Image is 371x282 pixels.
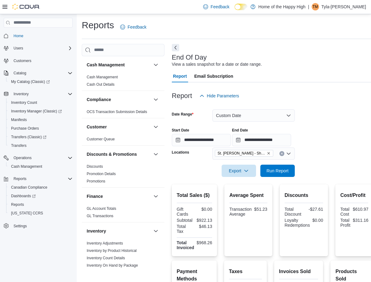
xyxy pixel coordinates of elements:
div: Subtotal [177,218,193,223]
h3: End Of Day [172,54,207,61]
span: OCS Transaction Submission Details [87,109,147,114]
button: Users [11,45,26,52]
button: Cash Management [152,61,160,69]
span: Reports [11,202,24,207]
a: [US_STATE] CCRS [9,210,45,217]
span: Purchase Orders [9,125,73,132]
span: Operations [11,154,73,162]
label: End Date [232,128,248,133]
span: Canadian Compliance [9,184,73,191]
button: [US_STATE] CCRS [6,209,75,217]
button: Canadian Compliance [6,183,75,192]
a: My Catalog (Classic) [6,77,75,86]
button: Custom Date [212,109,295,122]
button: Manifests [6,116,75,124]
div: Customer [82,135,164,145]
span: GL Transactions [87,213,113,218]
span: Inventory On Hand by Package [87,263,138,268]
button: Customer [87,124,151,130]
button: Inventory [1,90,75,98]
a: Dashboards [6,192,75,200]
a: Promotion Details [87,172,116,176]
button: Inventory [11,90,31,98]
button: Remove St. Albert - Shoppes @ Giroux - Fire & Flower from selection in this group [267,151,270,155]
div: Finance [82,205,164,222]
a: Promotions [87,179,105,183]
button: Inventory [152,227,160,235]
span: Promotions [87,179,105,184]
span: Inventory Count [9,99,73,106]
h3: Inventory [87,228,106,234]
span: Hide Parameters [207,93,239,99]
span: Transfers (Classic) [9,133,73,141]
span: Canadian Compliance [11,185,47,190]
h3: Discounts & Promotions [87,151,137,157]
a: Inventory Manager (Classic) [6,107,75,116]
div: Total Discount [285,207,303,217]
a: Transfers (Classic) [6,133,75,141]
div: Transaction Average [229,207,252,217]
strong: Total Invoiced [177,240,194,250]
h3: Finance [87,193,103,199]
span: [US_STATE] CCRS [11,211,43,216]
span: Reports [11,175,73,182]
span: Discounts [87,164,103,169]
div: Tyla-Moon Simpson [312,3,319,10]
span: TM [313,3,318,10]
span: Cash Management [87,75,118,80]
p: Tyla-[PERSON_NAME] [322,3,366,10]
div: $0.00 [195,207,212,212]
div: Gift Cards [177,207,193,217]
span: Promotion Details [87,171,116,176]
a: Purchase Orders [9,125,41,132]
span: Cash Management [9,163,73,170]
h2: Cost/Profit [340,192,368,199]
h1: Reports [82,19,114,31]
button: Reports [11,175,29,182]
span: Inventory Manager (Classic) [9,108,73,115]
h2: Invoices Sold [279,268,318,275]
span: Feedback [128,24,146,30]
a: Inventory by Product Historical [87,249,137,253]
span: St. Albert - Shoppes @ Giroux - Fire & Flower [215,150,273,157]
span: Reports [9,201,73,208]
span: Export [225,165,252,177]
h3: Compliance [87,96,111,103]
div: $0.00 [312,218,323,223]
a: GL Account Totals [87,206,116,211]
span: Inventory Adjustments [87,241,123,246]
label: Date Range [172,112,194,117]
button: Customer [152,123,160,131]
button: Clear input [279,151,284,156]
h3: Cash Management [87,62,125,68]
a: OCS Transaction Submission Details [87,110,147,114]
div: Total Cost [340,207,350,217]
span: Feedback [211,4,229,10]
a: Canadian Compliance [9,184,50,191]
span: Inventory Manager (Classic) [11,109,62,114]
span: My Catalog (Classic) [11,79,50,84]
span: Report [173,70,187,82]
a: Cash Out Details [87,82,115,87]
a: Cash Management [87,75,118,79]
button: Discounts & Promotions [152,151,160,158]
span: Inventory Count [11,100,37,105]
button: Customers [1,56,75,65]
button: Finance [152,193,160,200]
input: Press the down key to open a popover containing a calendar. [232,134,291,146]
span: Home [14,33,23,38]
span: Settings [14,224,27,229]
label: Start Date [172,128,189,133]
div: Cash Management [82,73,164,91]
div: $46.13 [195,224,212,229]
div: $311.16 [353,218,369,223]
span: Dashboards [9,192,73,200]
span: Catalog [11,69,73,77]
a: Customers [11,57,34,65]
div: $610.97 [353,207,369,212]
a: Inventory Manager (Classic) [9,108,64,115]
span: Home [11,32,73,40]
span: St. [PERSON_NAME] - Shoppes @ [PERSON_NAME] - Fire & Flower [218,150,266,156]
